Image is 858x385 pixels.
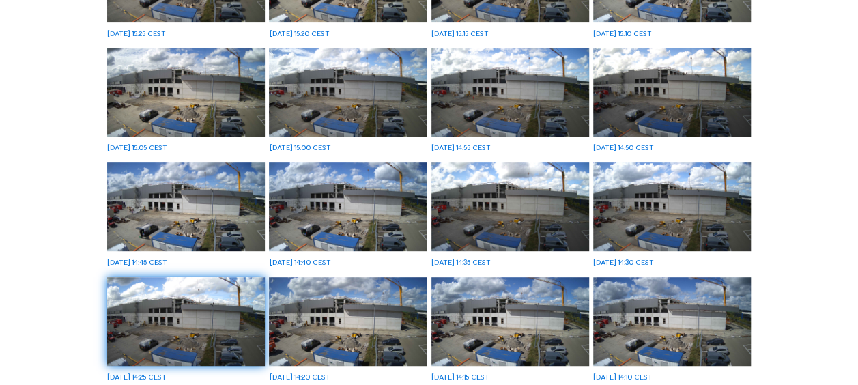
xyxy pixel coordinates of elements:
[107,162,265,251] img: image_52944705
[107,30,166,38] div: [DATE] 15:25 CEST
[269,277,427,366] img: image_52944020
[431,48,589,137] img: image_52944973
[593,373,653,381] div: [DATE] 14:10 CEST
[269,162,427,251] img: image_52944570
[269,30,329,38] div: [DATE] 15:20 CEST
[431,162,589,251] img: image_52944423
[593,162,751,251] img: image_52944289
[107,259,167,266] div: [DATE] 14:45 CEST
[593,144,654,152] div: [DATE] 14:50 CEST
[593,277,751,366] img: image_52943746
[107,373,167,381] div: [DATE] 14:25 CEST
[431,30,489,38] div: [DATE] 15:15 CEST
[593,48,751,137] img: image_52944830
[431,277,589,366] img: image_52943886
[107,144,167,152] div: [DATE] 15:05 CEST
[107,277,265,366] img: image_52944153
[431,144,491,152] div: [DATE] 14:55 CEST
[269,144,330,152] div: [DATE] 15:00 CEST
[107,48,265,137] img: image_52945242
[269,373,330,381] div: [DATE] 14:20 CEST
[269,259,330,266] div: [DATE] 14:40 CEST
[593,259,654,266] div: [DATE] 14:30 CEST
[593,30,652,38] div: [DATE] 15:10 CEST
[269,48,427,137] img: image_52945117
[431,373,489,381] div: [DATE] 14:15 CEST
[431,259,491,266] div: [DATE] 14:35 CEST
